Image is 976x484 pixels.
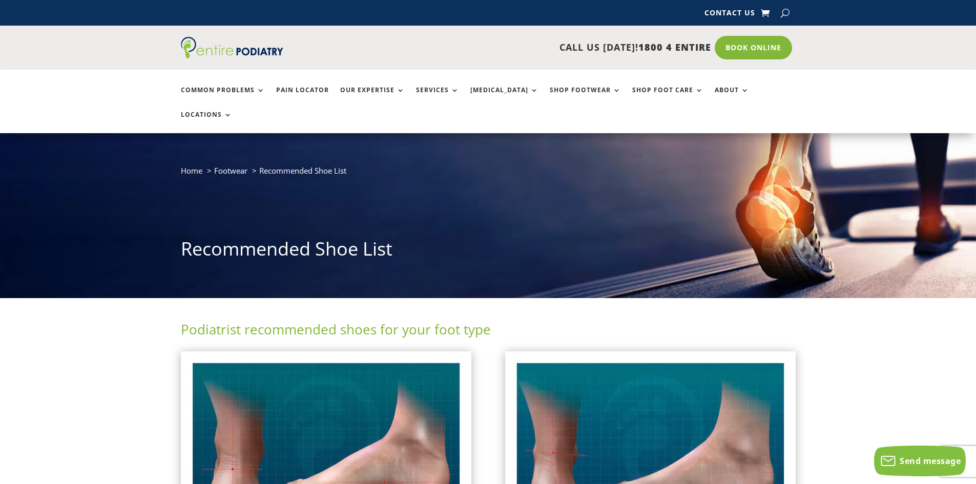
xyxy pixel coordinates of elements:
[181,165,202,176] a: Home
[704,9,755,20] a: Contact Us
[181,37,283,58] img: logo (1)
[874,446,966,476] button: Send message
[181,111,232,133] a: Locations
[181,50,283,60] a: Entire Podiatry
[340,87,405,109] a: Our Expertise
[715,36,792,59] a: Book Online
[638,41,711,53] span: 1800 4 ENTIRE
[323,41,711,54] p: CALL US [DATE]!
[181,320,796,344] h2: Podiatrist recommended shoes for your foot type
[214,165,247,176] a: Footwear
[259,165,346,176] span: Recommended Shoe List
[416,87,459,109] a: Services
[181,236,796,267] h1: Recommended Shoe List
[715,87,749,109] a: About
[276,87,329,109] a: Pain Locator
[470,87,538,109] a: [MEDICAL_DATA]
[181,164,796,185] nav: breadcrumb
[632,87,703,109] a: Shop Foot Care
[900,455,961,467] span: Send message
[181,87,265,109] a: Common Problems
[550,87,621,109] a: Shop Footwear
